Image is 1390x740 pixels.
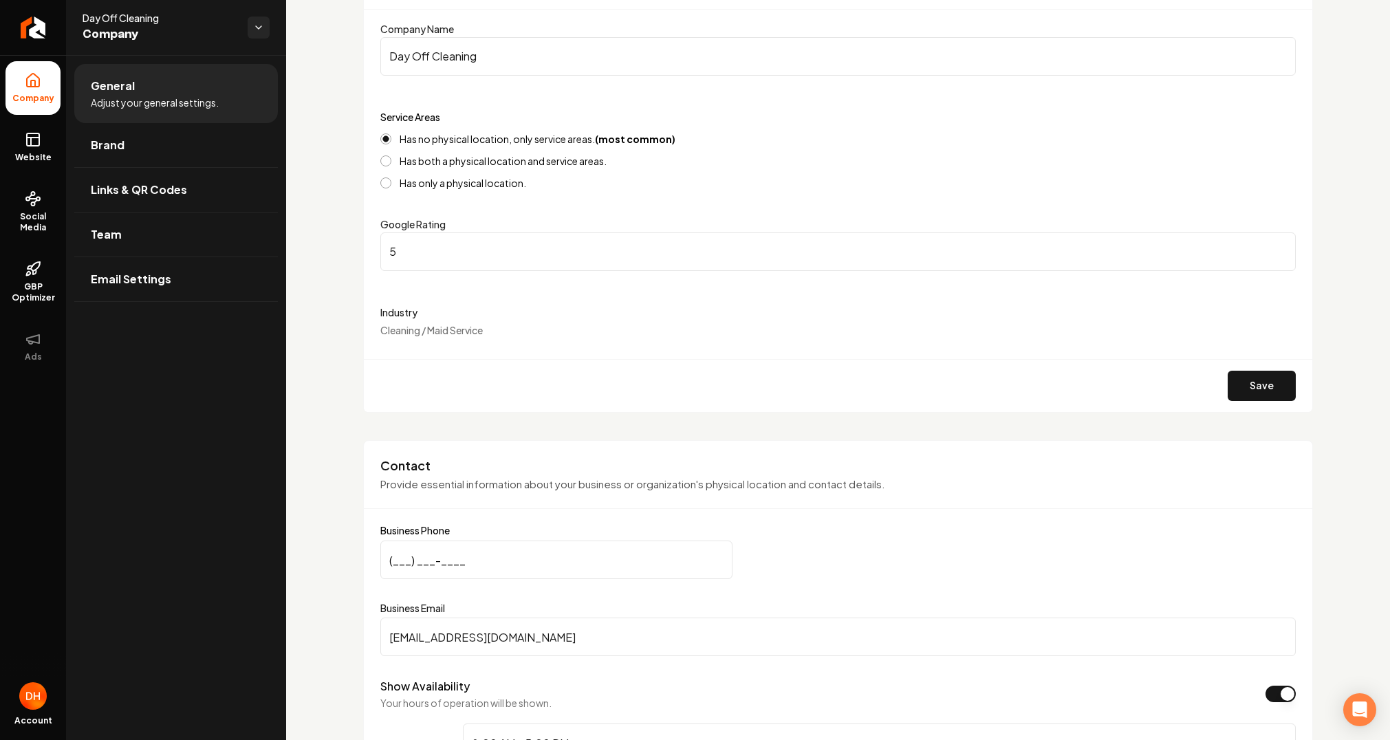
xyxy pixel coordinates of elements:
[91,137,124,153] span: Brand
[91,96,219,109] span: Adjust your general settings.
[74,168,278,212] a: Links & QR Codes
[400,156,607,166] label: Has both a physical location and service areas.
[380,696,552,710] p: Your hours of operation will be shown.
[6,320,61,373] button: Ads
[400,178,526,188] label: Has only a physical location.
[380,525,1296,535] label: Business Phone
[10,152,57,163] span: Website
[380,618,1296,656] input: Business Email
[1228,371,1296,401] button: Save
[1343,693,1376,726] div: Open Intercom Messenger
[91,226,122,243] span: Team
[380,23,454,35] label: Company Name
[74,213,278,257] a: Team
[380,477,1296,492] p: Provide essential information about your business or organization's physical location and contact...
[380,232,1296,271] input: Google Rating
[380,111,440,123] label: Service Areas
[380,304,1296,320] label: Industry
[380,218,446,230] label: Google Rating
[380,601,1296,615] label: Business Email
[6,281,61,303] span: GBP Optimizer
[74,123,278,167] a: Brand
[7,93,60,104] span: Company
[380,324,483,336] span: Cleaning / Maid Service
[83,11,237,25] span: Day Off Cleaning
[19,682,47,710] img: Daniel Harrison
[91,182,187,198] span: Links & QR Codes
[19,682,47,710] button: Open user button
[400,134,675,144] label: Has no physical location, only service areas.
[380,37,1296,76] input: Company Name
[83,25,237,44] span: Company
[380,457,1296,474] h3: Contact
[595,133,675,145] strong: (most common)
[14,715,52,726] span: Account
[91,271,171,287] span: Email Settings
[6,120,61,174] a: Website
[21,17,46,39] img: Rebolt Logo
[380,679,470,693] label: Show Availability
[74,257,278,301] a: Email Settings
[6,250,61,314] a: GBP Optimizer
[6,179,61,244] a: Social Media
[91,78,135,94] span: General
[19,351,47,362] span: Ads
[6,211,61,233] span: Social Media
